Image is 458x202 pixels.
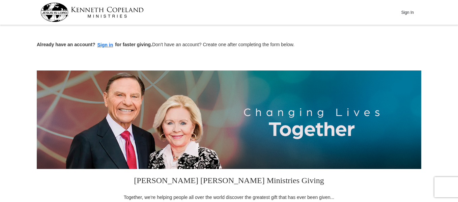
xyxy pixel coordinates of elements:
[37,41,421,49] p: Don't have an account? Create one after completing the form below.
[119,169,339,194] h3: [PERSON_NAME] [PERSON_NAME] Ministries Giving
[397,7,418,18] button: Sign In
[95,41,115,49] button: Sign in
[40,3,144,22] img: kcm-header-logo.svg
[37,42,152,47] strong: Already have an account? for faster giving.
